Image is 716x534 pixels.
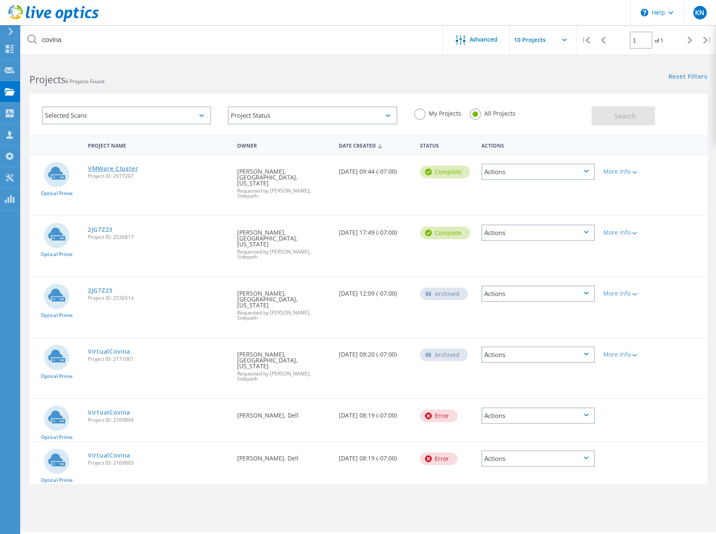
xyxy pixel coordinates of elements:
span: Project ID: 2536817 [88,235,229,240]
div: Error [420,410,457,422]
div: Actions [481,164,595,180]
span: Optical Prime [41,252,73,257]
div: More Info [603,169,649,174]
div: Actions [481,450,595,467]
span: Advanced [470,37,497,42]
span: Project ID: 2169893 [88,460,229,465]
div: More Info [603,230,649,235]
div: Archived [420,288,468,300]
a: VirtualCovina [88,410,130,415]
a: VirtualCovina [88,349,130,354]
div: [DATE] 08:19 (-07:00) [335,399,416,427]
span: Requested by [PERSON_NAME], Sidepath [237,188,330,198]
b: Projects [29,73,66,86]
a: 2JG7Z23 [88,288,113,293]
span: Search [614,111,636,121]
div: [PERSON_NAME], Dell [233,442,335,470]
div: [DATE] 12:09 (-07:00) [335,277,416,305]
input: Search projects by name, owner, ID, company, etc [21,25,443,55]
div: | [577,25,594,55]
div: Selected Scans [42,106,211,124]
a: VMWare Cluster [88,166,138,172]
button: Search [592,106,655,125]
span: Optical Prime [41,374,73,379]
div: More Info [603,291,649,296]
div: Project Status [228,106,397,124]
span: 6 Projects Found [66,78,104,85]
label: All Projects [470,108,515,116]
div: Project Name [84,137,233,153]
a: Live Optics Dashboard [8,18,99,24]
span: Optical Prime [41,478,73,483]
span: Requested by [PERSON_NAME], Sidepath [237,249,330,259]
div: Actions [477,137,599,153]
div: | [699,25,716,55]
span: Project ID: 2977207 [88,174,229,179]
label: My Projects [414,108,461,116]
div: Actions [481,346,595,363]
div: Actions [481,407,595,424]
div: Status [416,137,477,153]
span: Requested by [PERSON_NAME], Sidepath [237,310,330,320]
div: [DATE] 09:44 (-07:00) [335,155,416,183]
a: Reset Filters [668,74,708,81]
div: More Info [603,352,649,357]
span: Project ID: 2171061 [88,357,229,362]
div: Actions [481,225,595,241]
div: Error [420,452,457,465]
span: Project ID: 2169894 [88,418,229,423]
div: Complete [420,166,470,178]
div: [PERSON_NAME], [GEOGRAPHIC_DATA], [US_STATE] [233,277,335,329]
div: [PERSON_NAME], Dell [233,399,335,427]
div: [DATE] 17:49 (-07:00) [335,216,416,244]
div: Archived [420,349,468,361]
div: Actions [481,286,595,302]
a: 2JG7Z23 [88,227,113,233]
span: Optical Prime [41,313,73,318]
span: Project ID: 2536514 [88,296,229,301]
div: Date Created [335,137,416,153]
div: Owner [233,137,335,153]
div: [PERSON_NAME], [GEOGRAPHIC_DATA], [US_STATE] [233,155,335,207]
div: [DATE] 08:19 (-07:00) [335,442,416,470]
div: [PERSON_NAME], [GEOGRAPHIC_DATA], [US_STATE] [233,338,335,390]
div: [PERSON_NAME], [GEOGRAPHIC_DATA], [US_STATE] [233,216,335,268]
span: Optical Prime [41,191,73,196]
a: VirtualCovina [88,452,130,458]
span: KN [695,9,705,16]
span: of 1 [655,37,663,44]
span: Optical Prime [41,435,73,440]
div: Complete [420,227,470,239]
div: [DATE] 09:20 (-07:00) [335,338,416,366]
svg: \n [641,9,648,16]
span: Requested by [PERSON_NAME], Sidepath [237,371,330,381]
